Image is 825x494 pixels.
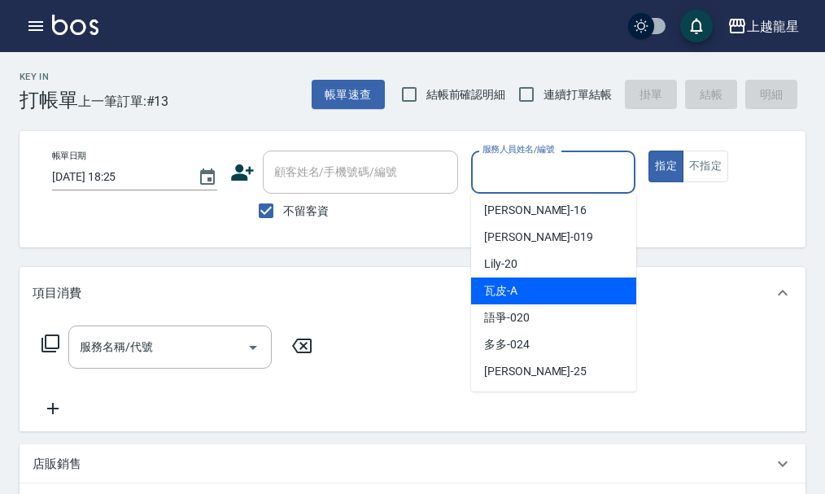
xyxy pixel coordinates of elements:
span: 瓦皮 -A [484,282,517,299]
span: 結帳前確認明細 [426,86,506,103]
h3: 打帳單 [20,89,78,111]
span: 語爭 -020 [484,309,530,326]
div: 項目消費 [20,267,805,319]
button: save [680,10,713,42]
label: 服務人員姓名/編號 [482,143,554,155]
span: [PERSON_NAME] -16 [484,202,587,219]
button: Choose date, selected date is 2025-08-15 [188,158,227,197]
span: [PERSON_NAME] -019 [484,229,593,246]
span: 多多 -024 [484,336,530,353]
button: 指定 [648,151,683,182]
button: 上越龍星 [721,10,805,43]
input: YYYY/MM/DD hh:mm [52,164,181,190]
h2: Key In [20,72,78,82]
img: Logo [52,15,98,35]
span: [PERSON_NAME] -25 [484,363,587,380]
label: 帳單日期 [52,150,86,162]
button: Open [240,334,266,361]
p: 項目消費 [33,285,81,302]
div: 店販銷售 [20,444,805,483]
button: 帳單速查 [312,80,385,110]
span: Lily -20 [484,256,517,273]
span: 連續打單結帳 [543,86,612,103]
button: 不指定 [683,151,728,182]
p: 店販銷售 [33,456,81,473]
span: 上一筆訂單:#13 [78,91,169,111]
div: 上越龍星 [747,16,799,37]
span: 不留客資 [283,203,329,220]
